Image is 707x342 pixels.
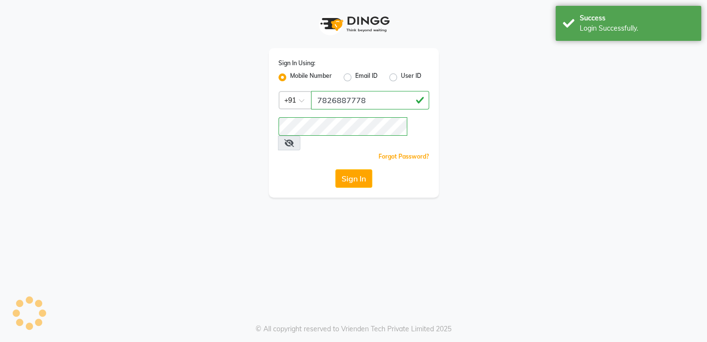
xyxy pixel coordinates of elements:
[315,10,393,38] img: logo1.svg
[335,169,372,188] button: Sign In
[355,72,378,83] label: Email ID
[379,153,429,160] a: Forgot Password?
[580,13,694,23] div: Success
[401,72,421,83] label: User ID
[290,72,332,83] label: Mobile Number
[278,117,407,136] input: Username
[311,91,429,109] input: Username
[580,23,694,34] div: Login Successfully.
[278,59,315,68] label: Sign In Using:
